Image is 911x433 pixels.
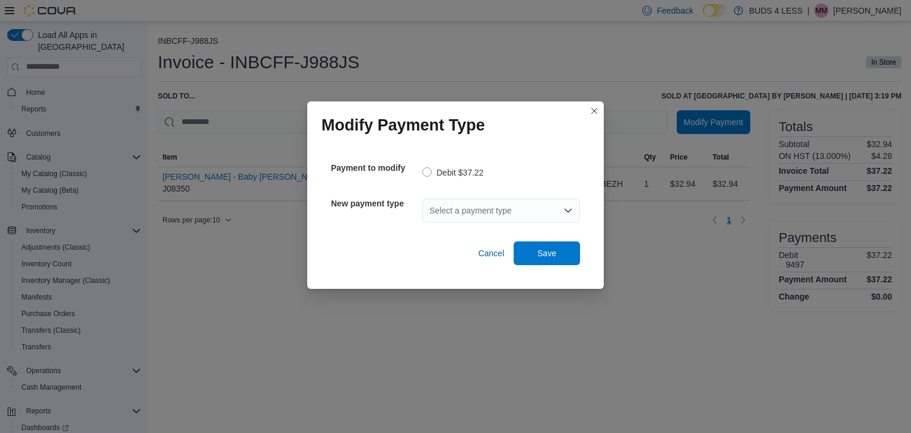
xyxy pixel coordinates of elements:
h5: Payment to modify [331,156,420,180]
button: Open list of options [563,206,573,215]
span: Save [537,247,556,259]
span: Cancel [478,247,504,259]
button: Closes this modal window [587,104,601,118]
button: Save [514,241,580,265]
button: Cancel [473,241,509,265]
input: Accessible screen reader label [429,203,431,218]
h1: Modify Payment Type [321,116,485,135]
label: Debit $37.22 [422,165,483,180]
h5: New payment type [331,192,420,215]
